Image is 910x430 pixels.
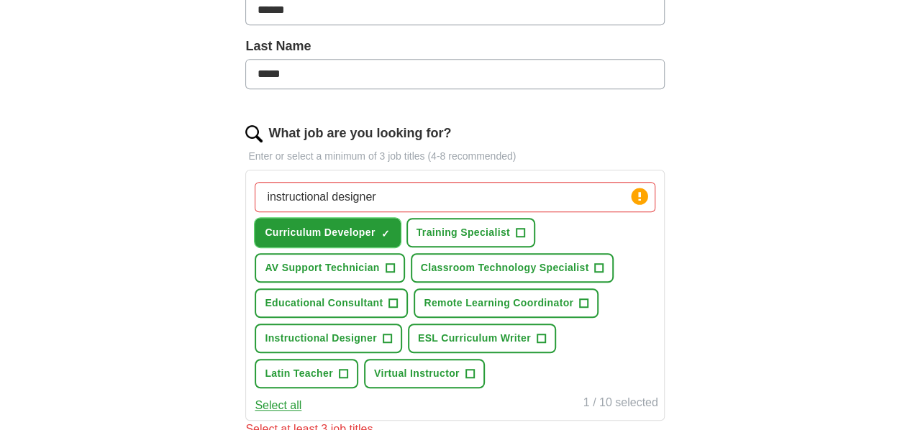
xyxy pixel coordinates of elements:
button: Classroom Technology Specialist [411,253,614,283]
span: Educational Consultant [265,296,383,311]
button: ESL Curriculum Writer [408,324,556,353]
span: Instructional Designer [265,331,377,346]
span: ✓ [381,228,390,239]
p: Enter or select a minimum of 3 job titles (4-8 recommended) [245,149,664,164]
button: Virtual Instructor [364,359,485,388]
span: Curriculum Developer [265,225,375,240]
span: Training Specialist [417,225,510,240]
span: Virtual Instructor [374,366,460,381]
button: Remote Learning Coordinator [414,288,599,318]
button: Training Specialist [406,218,535,247]
span: ESL Curriculum Writer [418,331,531,346]
span: Remote Learning Coordinator [424,296,573,311]
button: Educational Consultant [255,288,408,318]
label: Last Name [245,37,664,56]
button: Curriculum Developer✓ [255,218,400,247]
img: search.png [245,125,263,142]
label: What job are you looking for? [268,124,451,143]
span: AV Support Technician [265,260,379,275]
button: Select all [255,397,301,414]
span: Latin Teacher [265,366,333,381]
button: Latin Teacher [255,359,358,388]
button: Instructional Designer [255,324,402,353]
input: Type a job title and press enter [255,182,655,212]
button: AV Support Technician [255,253,404,283]
span: Classroom Technology Specialist [421,260,589,275]
div: 1 / 10 selected [583,394,658,414]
